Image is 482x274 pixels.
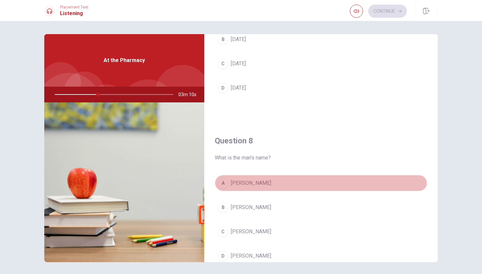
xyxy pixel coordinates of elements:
span: At the Pharmacy [104,56,145,64]
span: [PERSON_NAME] [231,228,271,236]
h4: Question 8 [215,136,427,146]
div: D [218,251,228,261]
button: A[PERSON_NAME] [215,175,427,191]
div: A [218,178,228,188]
span: 03m 10s [178,87,202,102]
img: At the Pharmacy [44,102,204,262]
div: C [218,226,228,237]
button: D[PERSON_NAME] [215,248,427,264]
button: B[DATE] [215,31,427,48]
div: B [218,202,228,213]
span: [PERSON_NAME] [231,203,271,211]
span: [DATE] [231,35,246,43]
span: [DATE] [231,60,246,68]
span: What is the man’s name? [215,154,427,162]
span: [PERSON_NAME] [231,252,271,260]
button: B[PERSON_NAME] [215,199,427,216]
span: [DATE] [231,84,246,92]
button: C[PERSON_NAME] [215,223,427,240]
button: C[DATE] [215,55,427,72]
div: C [218,58,228,69]
div: B [218,34,228,45]
span: [PERSON_NAME] [231,179,271,187]
button: D[DATE] [215,80,427,96]
h1: Listening [60,10,89,17]
span: Placement Test [60,5,89,10]
div: D [218,83,228,93]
